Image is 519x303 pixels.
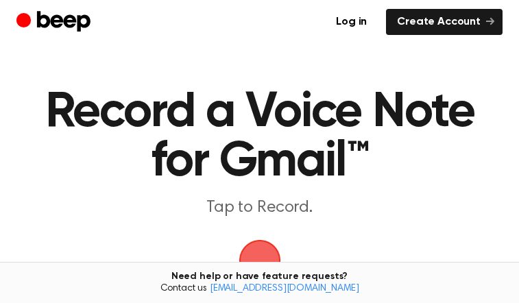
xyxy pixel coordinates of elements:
[325,9,378,35] a: Log in
[30,197,489,218] p: Tap to Record.
[239,240,280,281] img: Beep Logo
[210,284,359,293] a: [EMAIL_ADDRESS][DOMAIN_NAME]
[8,283,511,295] span: Contact us
[30,88,489,186] h1: Record a Voice Note for Gmail™
[16,9,94,36] a: Beep
[386,9,503,35] a: Create Account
